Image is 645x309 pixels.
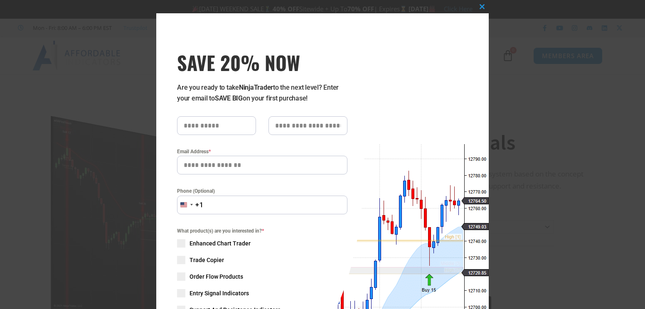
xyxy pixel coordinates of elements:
[177,272,347,281] label: Order Flow Products
[177,289,347,297] label: Entry Signal Indicators
[190,289,249,297] span: Entry Signal Indicators
[195,200,204,211] div: +1
[215,94,243,102] strong: SAVE BIG
[190,272,243,281] span: Order Flow Products
[190,256,224,264] span: Trade Copier
[239,83,273,91] strong: NinjaTrader
[177,227,347,235] span: What product(s) are you interested in?
[177,82,347,104] p: Are you ready to take to the next level? Enter your email to on your first purchase!
[177,256,347,264] label: Trade Copier
[177,147,347,156] label: Email Address
[177,187,347,195] label: Phone (Optional)
[177,51,347,74] span: SAVE 20% NOW
[190,239,251,248] span: Enhanced Chart Trader
[177,239,347,248] label: Enhanced Chart Trader
[177,196,204,214] button: Selected country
